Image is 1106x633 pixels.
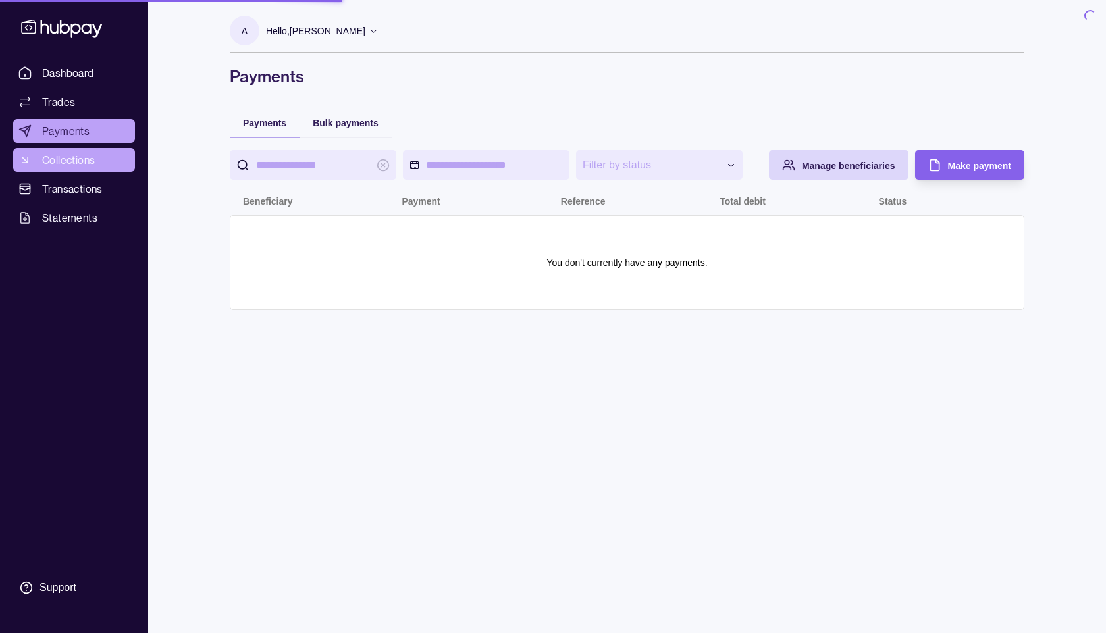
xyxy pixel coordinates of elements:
[42,181,103,197] span: Transactions
[546,255,707,270] p: You don't currently have any payments.
[13,177,135,201] a: Transactions
[915,150,1024,180] button: Make payment
[802,161,895,171] span: Manage beneficiaries
[13,148,135,172] a: Collections
[13,206,135,230] a: Statements
[42,152,95,168] span: Collections
[769,150,908,180] button: Manage beneficiaries
[266,24,365,38] p: Hello, [PERSON_NAME]
[948,161,1011,171] span: Make payment
[42,123,90,139] span: Payments
[243,118,286,128] span: Payments
[13,574,135,601] a: Support
[242,24,248,38] p: A
[13,119,135,143] a: Payments
[39,580,76,595] div: Support
[243,196,292,207] p: Beneficiary
[879,196,907,207] p: Status
[13,61,135,85] a: Dashboard
[313,118,379,128] span: Bulk payments
[230,66,1024,87] h1: Payments
[42,65,94,81] span: Dashboard
[13,90,135,114] a: Trades
[720,196,766,207] p: Total debit
[42,210,97,226] span: Statements
[42,94,75,110] span: Trades
[402,196,440,207] p: Payment
[256,150,370,180] input: search
[561,196,606,207] p: Reference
